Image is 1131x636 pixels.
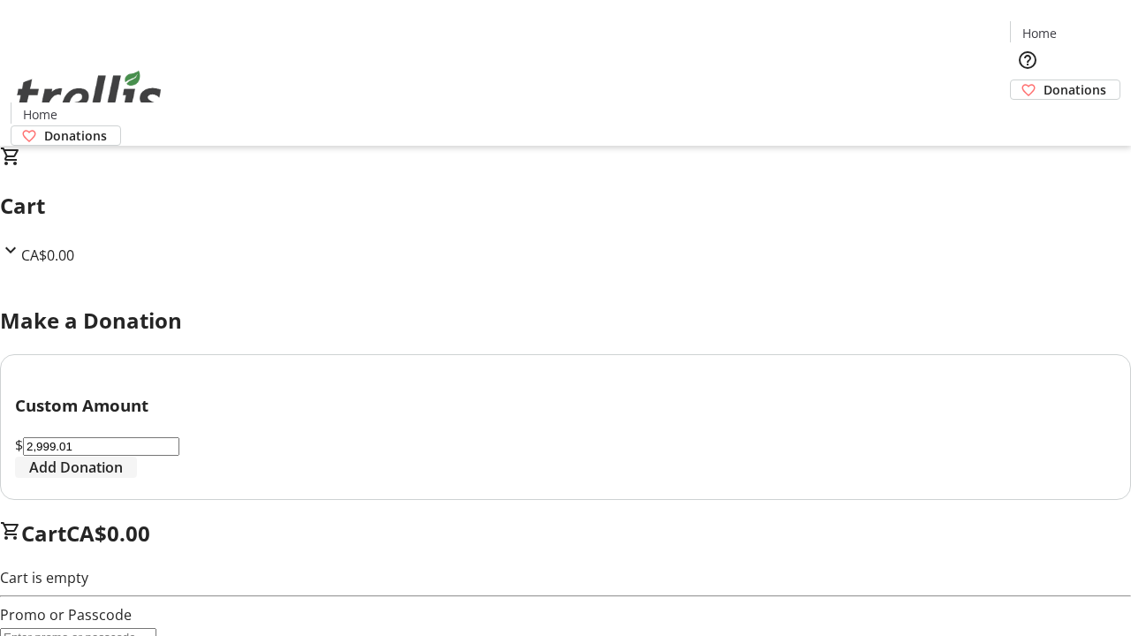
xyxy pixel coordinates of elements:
[21,246,74,265] span: CA$0.00
[1010,79,1120,100] a: Donations
[1010,42,1045,78] button: Help
[11,105,68,124] a: Home
[66,519,150,548] span: CA$0.00
[44,126,107,145] span: Donations
[29,457,123,478] span: Add Donation
[15,393,1116,418] h3: Custom Amount
[15,435,23,455] span: $
[1044,80,1106,99] span: Donations
[1022,24,1057,42] span: Home
[11,51,168,140] img: Orient E2E Organization 0iFQ4CTjzl's Logo
[1011,24,1067,42] a: Home
[23,437,179,456] input: Donation Amount
[1010,100,1045,135] button: Cart
[15,457,137,478] button: Add Donation
[11,125,121,146] a: Donations
[23,105,57,124] span: Home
